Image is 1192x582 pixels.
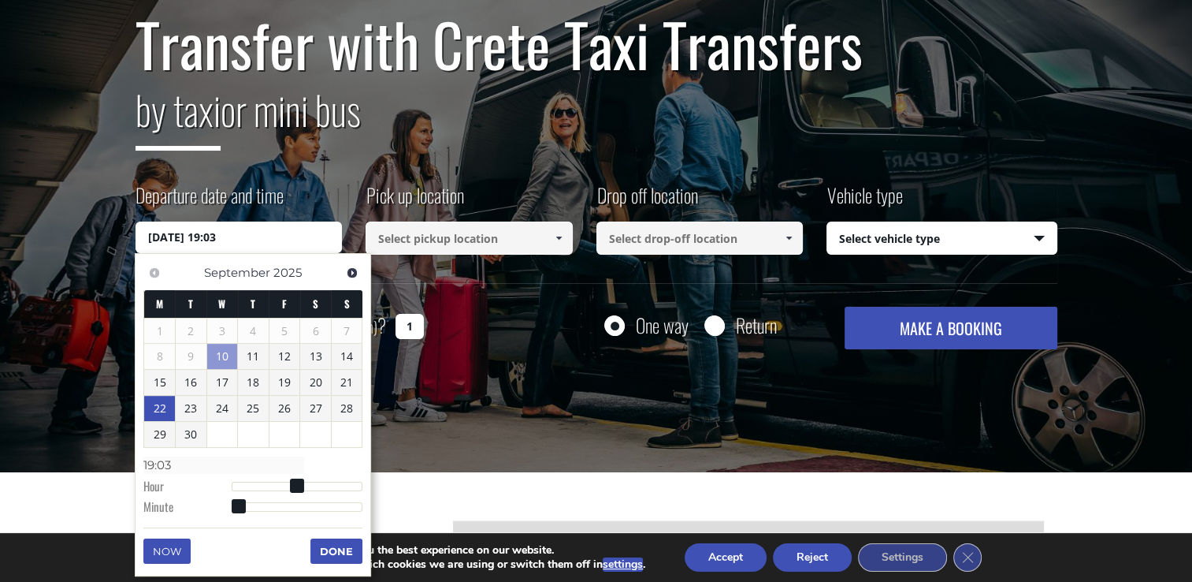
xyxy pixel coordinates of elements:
a: 23 [176,396,206,421]
a: 15 [144,370,175,395]
a: Next [341,262,362,283]
label: Return [736,315,777,335]
a: Show All Items [776,222,802,255]
span: Thursday [251,296,255,312]
a: Show All Items [545,222,571,255]
a: 16 [176,370,206,395]
a: 19 [269,370,300,395]
a: 17 [207,370,238,395]
label: Vehicle type [826,181,903,222]
a: 10 [207,344,238,369]
button: MAKE A BOOKING [845,307,1056,349]
span: 8 [144,344,175,369]
a: 18 [238,370,269,395]
label: How many passengers ? [136,307,386,345]
a: 30 [176,422,206,447]
input: Select pickup location [366,222,573,255]
a: 22 [144,396,175,421]
span: Previous [148,267,161,279]
span: 5 [269,319,300,344]
a: 26 [269,396,300,421]
span: 9 [176,344,206,369]
a: 11 [238,344,269,369]
span: 7 [332,319,362,344]
button: Close GDPR Cookie Banner [953,543,982,572]
span: Monday [156,296,163,312]
span: Next [346,267,358,279]
span: 6 [300,319,331,344]
label: Drop off location [596,181,698,222]
button: Now [143,539,191,564]
label: One way [636,315,689,335]
span: Select vehicle type [827,222,1056,256]
span: September [204,265,270,280]
span: Sunday [344,296,350,312]
button: Reject [773,543,852,572]
div: [GEOGRAPHIC_DATA] [453,520,1044,555]
span: Wednesday [218,296,225,312]
h2: or mini bus [136,77,1057,162]
a: 21 [332,370,362,395]
a: 12 [269,344,300,369]
span: 2 [176,319,206,344]
p: You can find out more about which cookies we are using or switch them off in . [207,558,645,572]
dt: Hour [143,478,231,498]
label: Pick up location [366,181,464,222]
a: 13 [300,344,331,369]
span: Tuesday [188,296,193,312]
dt: Minute [143,498,231,519]
a: 24 [207,396,238,421]
button: Settings [858,543,947,572]
label: Departure date and time [136,181,284,222]
span: by taxi [136,80,221,151]
button: settings [603,558,643,572]
button: Done [310,539,362,564]
a: 28 [332,396,362,421]
a: 27 [300,396,331,421]
h1: Transfer with Crete Taxi Transfers [136,11,1057,77]
button: Accept [685,543,767,572]
a: 14 [332,344,362,369]
span: 3 [207,319,238,344]
p: We are using cookies to give you the best experience on our website. [207,543,645,558]
a: Previous [143,262,165,283]
span: Saturday [313,296,318,312]
a: 20 [300,370,331,395]
a: 29 [144,422,175,447]
span: Friday [282,296,287,312]
span: 1 [144,319,175,344]
span: 4 [238,319,269,344]
a: 25 [238,396,269,421]
span: 2025 [273,265,302,280]
input: Select drop-off location [596,222,804,255]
